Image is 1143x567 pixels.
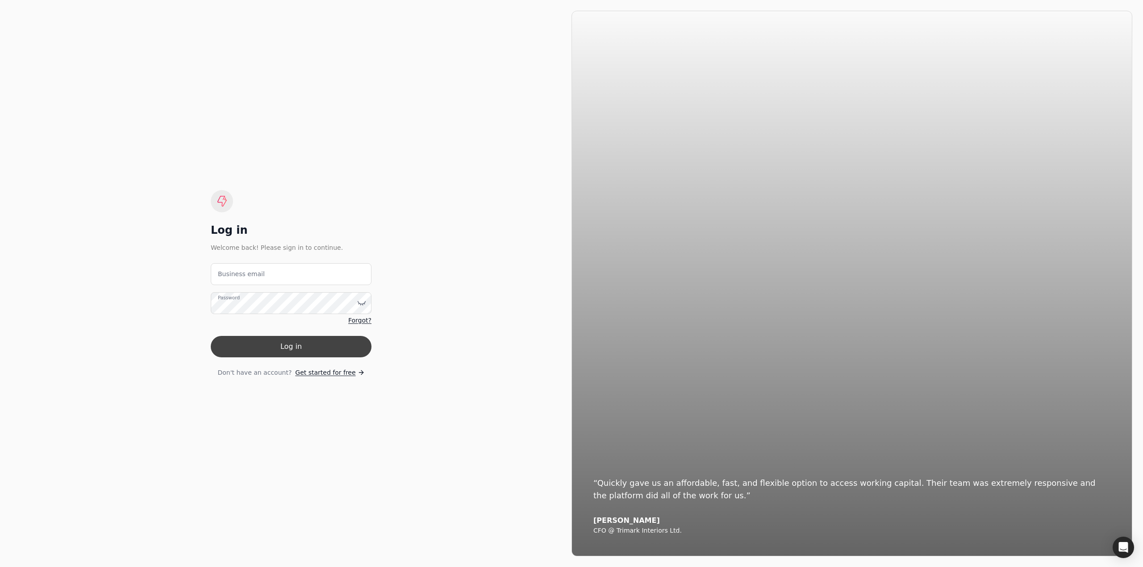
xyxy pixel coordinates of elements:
div: [PERSON_NAME] [593,516,1110,525]
button: Log in [211,336,371,357]
label: Password [218,294,240,301]
div: Open Intercom Messenger [1113,537,1134,558]
div: Welcome back! Please sign in to continue. [211,243,371,252]
div: CFO @ Trimark Interiors Ltd. [593,527,1110,535]
label: Business email [218,269,265,279]
a: Forgot? [348,316,371,325]
a: Get started for free [295,368,364,377]
span: Get started for free [295,368,355,377]
div: “Quickly gave us an affordable, fast, and flexible option to access working capital. Their team w... [593,477,1110,502]
span: Don't have an account? [217,368,292,377]
div: Log in [211,223,371,237]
